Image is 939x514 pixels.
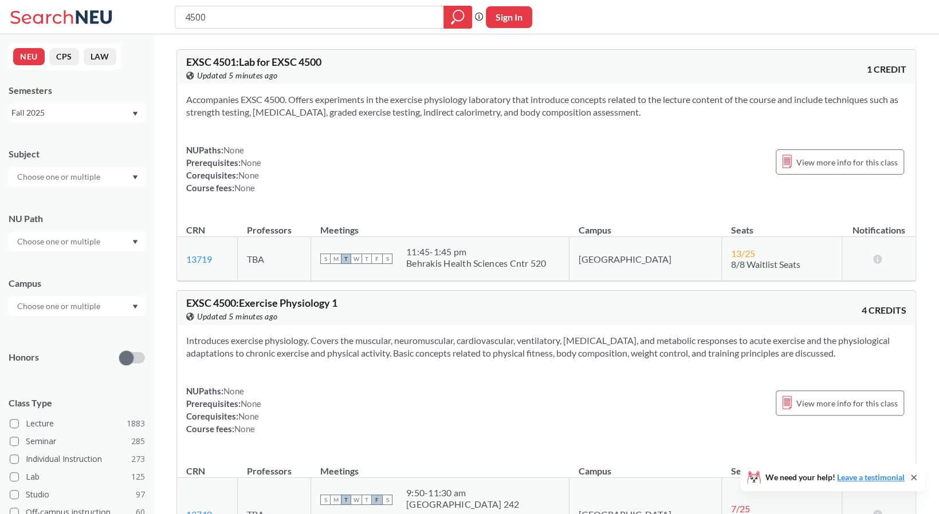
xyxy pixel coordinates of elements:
[10,487,145,502] label: Studio
[406,258,546,269] div: Behrakis Health Sciences Cntr 520
[186,334,906,359] section: Introduces exercise physiology. Covers the muscular, neuromuscular, cardiovascular, ventilatory, ...
[406,499,519,510] div: [GEOGRAPHIC_DATA] 242
[862,304,906,317] span: 4 CREDITS
[9,212,145,225] div: NU Path
[132,305,138,309] svg: Dropdown arrow
[186,296,337,309] span: EXSC 4500 : Exercise Physiology 1
[9,148,145,160] div: Subject
[569,453,722,478] th: Campus
[341,254,351,264] span: T
[731,503,750,514] span: 7 / 25
[13,48,45,65] button: NEU
[186,56,321,68] span: EXSC 4501 : Lab for EXSC 4500
[406,487,519,499] div: 9:50 - 11:30 am
[10,434,145,449] label: Seminar
[238,453,311,478] th: Professors
[234,424,255,434] span: None
[238,411,259,421] span: None
[132,175,138,180] svg: Dropdown arrow
[9,84,145,97] div: Semesters
[131,470,145,483] span: 125
[311,453,569,478] th: Meetings
[10,469,145,484] label: Lab
[9,167,145,187] div: Dropdown arrow
[320,495,331,505] span: S
[842,212,916,237] th: Notifications
[341,495,351,505] span: T
[320,254,331,264] span: S
[238,237,311,281] td: TBA
[49,48,79,65] button: CPS
[186,385,261,435] div: NUPaths: Prerequisites: Corequisites: Course fees:
[186,465,205,477] div: CRN
[11,299,108,313] input: Choose one or multiple
[351,254,362,264] span: W
[765,473,905,481] span: We need your help!
[372,254,382,264] span: F
[186,144,261,194] div: NUPaths: Prerequisites: Corequisites: Course fees:
[731,248,755,259] span: 13 / 25
[131,435,145,448] span: 285
[9,351,39,364] p: Honors
[372,495,382,505] span: F
[136,488,145,501] span: 97
[443,6,472,29] div: magnifying glass
[382,254,392,264] span: S
[238,212,311,237] th: Professors
[84,48,116,65] button: LAW
[132,240,138,244] svg: Dropdown arrow
[197,69,278,82] span: Updated 5 minutes ago
[796,396,898,410] span: View more info for this class
[223,386,244,396] span: None
[132,112,138,116] svg: Dropdown arrow
[241,398,261,409] span: None
[569,237,722,281] td: [GEOGRAPHIC_DATA]
[351,495,362,505] span: W
[721,212,842,237] th: Seats
[11,235,108,248] input: Choose one or multiple
[11,170,108,184] input: Choose one or multiple
[223,145,244,155] span: None
[362,254,372,264] span: T
[184,7,435,27] input: Class, professor, course number, "phrase"
[131,453,145,465] span: 273
[837,472,905,482] a: Leave a testimonial
[186,93,906,118] section: Accompanies EXSC 4500. Offers experiments in the exercise physiology laboratory that introduce co...
[311,212,569,237] th: Meetings
[331,254,341,264] span: M
[842,453,916,478] th: Notifications
[569,212,722,237] th: Campus
[721,453,842,478] th: Seats
[9,277,145,290] div: Campus
[382,495,392,505] span: S
[10,416,145,431] label: Lecture
[197,310,278,323] span: Updated 5 minutes ago
[186,254,212,264] a: 13719
[11,106,131,119] div: Fall 2025
[10,452,145,466] label: Individual Instruction
[9,296,145,316] div: Dropdown arrow
[731,259,800,270] span: 8/8 Waitlist Seats
[234,183,255,193] span: None
[127,417,145,430] span: 1883
[9,232,145,251] div: Dropdown arrow
[796,155,898,169] span: View more info for this class
[486,6,532,28] button: Sign In
[9,397,145,409] span: Class Type
[451,9,465,25] svg: magnifying glass
[867,63,906,76] span: 1 CREDIT
[241,157,261,168] span: None
[331,495,341,505] span: M
[238,170,259,180] span: None
[9,104,145,122] div: Fall 2025Dropdown arrow
[362,495,372,505] span: T
[406,246,546,258] div: 11:45 - 1:45 pm
[186,224,205,236] div: CRN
